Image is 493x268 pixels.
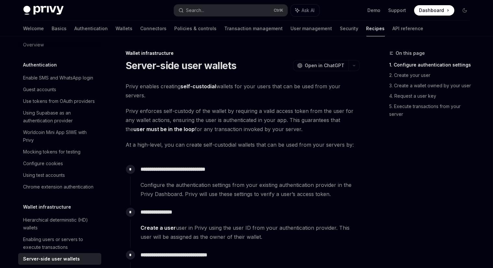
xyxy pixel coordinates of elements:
[393,21,424,36] a: API reference
[126,50,360,56] div: Wallet infrastructure
[18,107,101,127] a: Using Supabase as an authentication provider
[23,86,56,93] div: Guest accounts
[419,7,444,14] span: Dashboard
[52,21,67,36] a: Basics
[141,225,176,231] a: Create a user
[340,21,359,36] a: Security
[18,181,101,193] a: Chrome extension authentication
[141,223,359,241] span: user in Privy using the user ID from your authentication provider. This user will be assigned as ...
[291,5,319,16] button: Ask AI
[305,62,345,69] span: Open in ChatGPT
[389,101,475,119] a: 5. Execute transactions from your server
[291,21,332,36] a: User management
[23,203,71,211] h5: Wallet infrastructure
[23,171,65,179] div: Using test accounts
[225,21,283,36] a: Transaction management
[18,214,101,234] a: Hierarchical deterministic (HD) wallets
[18,253,101,265] a: Server-side user wallets
[23,216,97,232] div: Hierarchical deterministic (HD) wallets
[18,95,101,107] a: Use tokens from OAuth providers
[23,128,97,144] div: Worldcoin Mini App SIWE with Privy
[180,83,216,90] strong: self-custodial
[18,158,101,169] a: Configure cookies
[18,169,101,181] a: Using test accounts
[126,140,360,149] span: At a high-level, you can create self-custodial wallets that can be used from your servers by:
[414,5,454,16] a: Dashboard
[126,82,360,100] span: Privy enables creating wallets for your users that can be used from your servers.
[23,160,63,167] div: Configure cookies
[133,126,195,132] strong: user must be in the loop
[18,84,101,95] a: Guest accounts
[302,7,315,14] span: Ask AI
[460,5,470,16] button: Toggle dark mode
[141,180,359,199] span: Configure the authentication settings from your existing authentication provider in the Privy Das...
[23,255,80,263] div: Server-side user wallets
[141,21,167,36] a: Connectors
[389,80,475,91] a: 3. Create a wallet owned by your user
[23,6,64,15] img: dark logo
[18,72,101,84] a: Enable SMS and WhatsApp login
[23,109,97,125] div: Using Supabase as an authentication provider
[18,146,101,158] a: Mocking tokens for testing
[389,70,475,80] a: 2. Create your user
[23,74,93,82] div: Enable SMS and WhatsApp login
[366,21,385,36] a: Recipes
[388,7,406,14] a: Support
[18,234,101,253] a: Enabling users or servers to execute transactions
[396,49,425,57] span: On this page
[23,21,44,36] a: Welcome
[23,97,95,105] div: Use tokens from OAuth providers
[126,60,237,71] h1: Server-side user wallets
[186,6,204,14] div: Search...
[23,183,94,191] div: Chrome extension authentication
[18,127,101,146] a: Worldcoin Mini App SIWE with Privy
[274,8,284,13] span: Ctrl K
[126,106,360,134] span: Privy enforces self-custody of the wallet by requiring a valid access token from the user for any...
[293,60,349,71] button: Open in ChatGPT
[389,91,475,101] a: 4. Request a user key
[175,21,217,36] a: Policies & controls
[23,236,97,251] div: Enabling users or servers to execute transactions
[23,61,57,69] h5: Authentication
[116,21,133,36] a: Wallets
[174,5,288,16] button: Search...CtrlK
[23,148,81,156] div: Mocking tokens for testing
[368,7,381,14] a: Demo
[389,60,475,70] a: 1. Configure authentication settings
[75,21,108,36] a: Authentication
